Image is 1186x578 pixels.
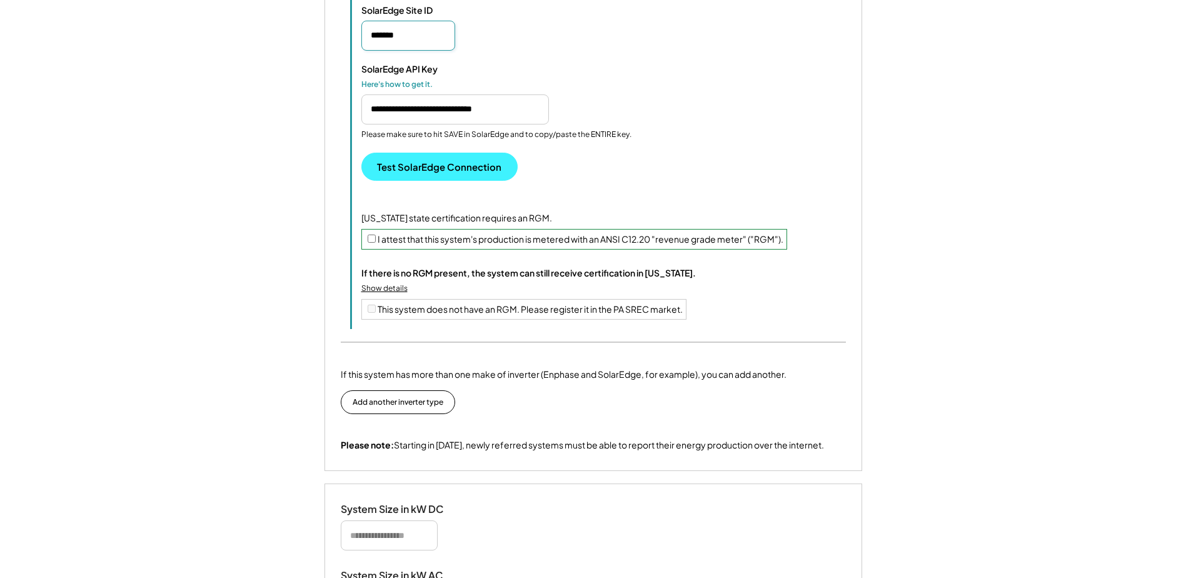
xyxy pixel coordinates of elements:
strong: Please note: [341,439,394,450]
div: System Size in kW DC [341,503,466,516]
div: Here's how to get it. [361,79,486,89]
div: Starting in [DATE], newly referred systems must be able to report their energy production over th... [341,439,824,452]
div: If there is no RGM present, the system can still receive certification in [US_STATE]. [361,267,696,278]
div: SolarEdge API Key [361,63,486,74]
div: SolarEdge Site ID [361,4,486,16]
div: Please make sure to hit SAVE in SolarEdge and to copy/paste the ENTIRE key. [361,129,631,140]
label: This system does not have an RGM. Please register it in the PA SREC market. [378,303,683,315]
div: Show details [361,283,408,294]
button: Add another inverter type [341,390,455,414]
button: Test SolarEdge Connection [361,153,518,181]
label: I attest that this system's production is metered with an ANSI C12.20 "revenue grade meter" ("RGM"). [378,233,783,245]
div: [US_STATE] state certification requires an RGM. [361,212,846,225]
div: If this system has more than one make of inverter (Enphase and SolarEdge, for example), you can a... [341,368,786,381]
